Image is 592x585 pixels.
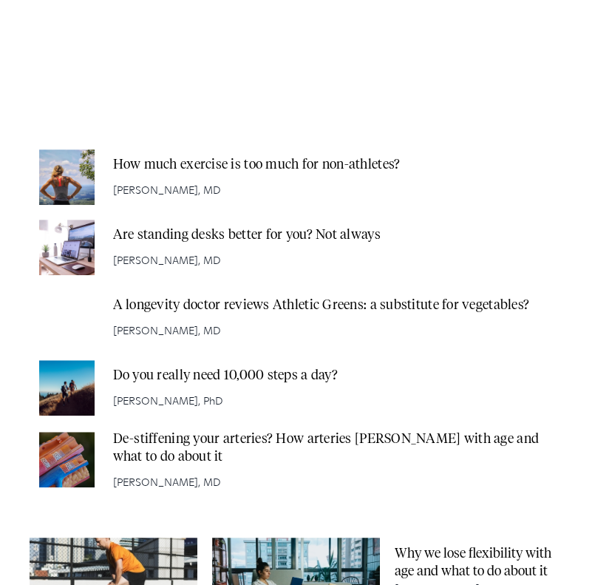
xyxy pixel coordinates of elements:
[113,156,401,174] h4: How much exercise is too much for non-athletes?
[113,251,384,268] p: [PERSON_NAME], MD
[39,149,562,205] a: How much exercise is too much for non-athletes?[PERSON_NAME], MD
[39,220,562,275] a: Are standing desks better for you? Not always[PERSON_NAME], MD
[113,322,533,338] p: [PERSON_NAME], MD
[395,545,562,581] h4: Why we lose flexibility with age and what to do about it
[39,360,562,416] a: Do you really need 10,000 steps a day?[PERSON_NAME], PhD
[113,473,562,490] p: [PERSON_NAME], MD
[113,367,338,385] h4: Do you really need 10,000 steps a day?
[113,430,559,466] h4: De-stiffening your arteries? How arteries [PERSON_NAME] with age and what to do about it
[113,392,341,408] p: [PERSON_NAME], PhD
[113,181,404,197] p: [PERSON_NAME], MD
[113,226,381,244] h4: Are standing desks better for you? Not always
[113,297,529,314] h4: A longevity doctor reviews Athletic Greens: a substitute for vegetables?
[39,290,562,345] a: A longevity doctor reviews Athletic Greens: a substitute for vegetables?[PERSON_NAME], MD
[39,430,562,490] a: De-stiffening your arteries? How arteries [PERSON_NAME] with age and what to do about it[PERSON_N...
